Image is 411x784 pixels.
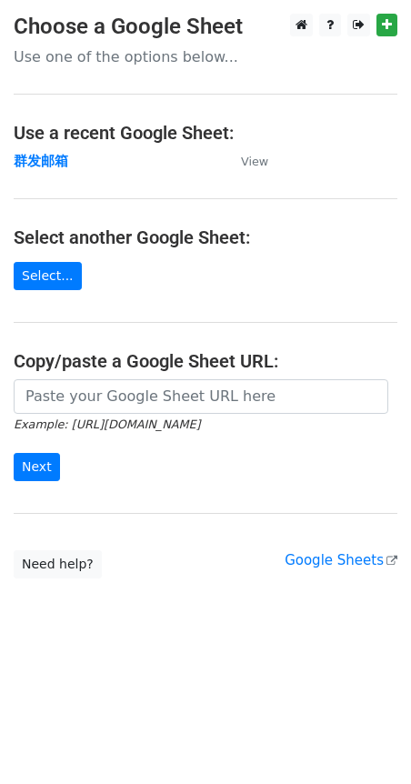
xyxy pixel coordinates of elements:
[223,153,268,169] a: View
[14,453,60,481] input: Next
[14,47,397,66] p: Use one of the options below...
[14,226,397,248] h4: Select another Google Sheet:
[14,262,82,290] a: Select...
[14,379,388,414] input: Paste your Google Sheet URL here
[241,155,268,168] small: View
[14,14,397,40] h3: Choose a Google Sheet
[14,153,68,169] a: 群发邮箱
[14,417,200,431] small: Example: [URL][DOMAIN_NAME]
[14,550,102,578] a: Need help?
[14,122,397,144] h4: Use a recent Google Sheet:
[14,350,397,372] h4: Copy/paste a Google Sheet URL:
[285,552,397,568] a: Google Sheets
